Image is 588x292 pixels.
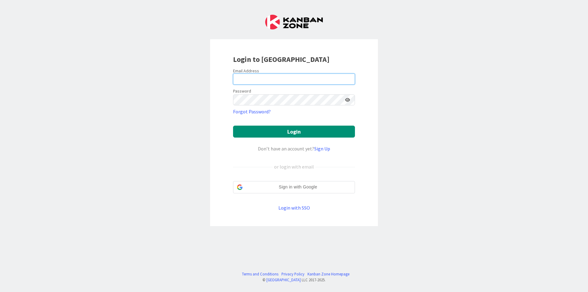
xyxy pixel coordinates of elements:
a: Privacy Policy [281,271,304,277]
a: Terms and Conditions [242,271,278,277]
b: Login to [GEOGRAPHIC_DATA] [233,55,330,64]
div: Don’t have an account yet? [233,145,355,152]
label: Email Address [233,68,259,74]
a: Forgot Password? [233,108,271,115]
div: © LLC 2017- 2025 . [239,277,349,283]
button: Login [233,126,355,138]
span: Sign in with Google [245,184,351,190]
a: Sign Up [314,146,330,152]
a: Kanban Zone Homepage [307,271,349,277]
div: or login with email [273,163,315,170]
a: Login with SSO [278,205,310,211]
label: Password [233,88,251,94]
img: Kanban Zone [265,15,323,29]
div: Sign in with Google [233,181,355,193]
a: [GEOGRAPHIC_DATA] [266,277,301,282]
